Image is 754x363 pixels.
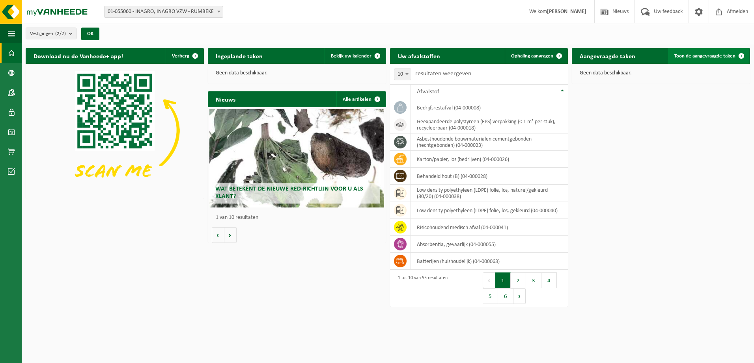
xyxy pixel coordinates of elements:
span: 10 [394,69,411,80]
span: 01-055060 - INAGRO, INAGRO VZW - RUMBEKE [105,6,223,17]
h2: Aangevraagde taken [572,48,643,63]
button: Next [513,288,526,304]
button: 5 [483,288,498,304]
span: Ophaling aanvragen [511,54,553,59]
a: Ophaling aanvragen [505,48,567,64]
span: Verberg [172,54,189,59]
button: Verberg [166,48,203,64]
span: Bekijk uw kalender [331,54,371,59]
td: bedrijfsrestafval (04-000008) [411,99,568,116]
a: Toon de aangevraagde taken [668,48,749,64]
span: Toon de aangevraagde taken [674,54,735,59]
a: Bekijk uw kalender [325,48,385,64]
td: behandeld hout (B) (04-000028) [411,168,568,185]
button: 4 [541,272,557,288]
p: Geen data beschikbaar. [580,70,742,76]
td: karton/papier, los (bedrijven) (04-000026) [411,151,568,168]
label: resultaten weergeven [415,70,471,77]
button: Previous [483,272,495,288]
img: Download de VHEPlus App [26,64,204,197]
span: Afvalstof [417,89,439,95]
td: geëxpandeerde polystyreen (EPS) verpakking (< 1 m² per stuk), recycleerbaar (04-000018) [411,116,568,133]
p: Geen data beschikbaar. [216,70,378,76]
span: Wat betekent de nieuwe RED-richtlijn voor u als klant? [215,186,363,200]
button: Volgende [224,227,237,243]
p: 1 van 10 resultaten [216,215,382,220]
button: Vestigingen(2/2) [26,28,77,39]
td: batterijen (huishoudelijk) (04-000063) [411,253,568,270]
button: OK [81,28,99,40]
button: 3 [526,272,541,288]
button: 1 [495,272,511,288]
button: Vorige [212,227,224,243]
span: Vestigingen [30,28,66,40]
button: 2 [511,272,526,288]
h2: Ingeplande taken [208,48,271,63]
a: Alle artikelen [336,91,385,107]
td: asbesthoudende bouwmaterialen cementgebonden (hechtgebonden) (04-000023) [411,133,568,151]
td: absorbentia, gevaarlijk (04-000055) [411,236,568,253]
td: low density polyethyleen (LDPE) folie, los, gekleurd (04-000040) [411,202,568,219]
a: Wat betekent de nieuwe RED-richtlijn voor u als klant? [209,109,384,207]
count: (2/2) [55,31,66,36]
td: low density polyethyleen (LDPE) folie, los, naturel/gekleurd (80/20) (04-000038) [411,185,568,202]
span: 01-055060 - INAGRO, INAGRO VZW - RUMBEKE [104,6,223,18]
td: risicohoudend medisch afval (04-000041) [411,219,568,236]
h2: Download nu de Vanheede+ app! [26,48,131,63]
button: 6 [498,288,513,304]
div: 1 tot 10 van 55 resultaten [394,272,448,305]
strong: [PERSON_NAME] [547,9,586,15]
h2: Uw afvalstoffen [390,48,448,63]
h2: Nieuws [208,91,243,107]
